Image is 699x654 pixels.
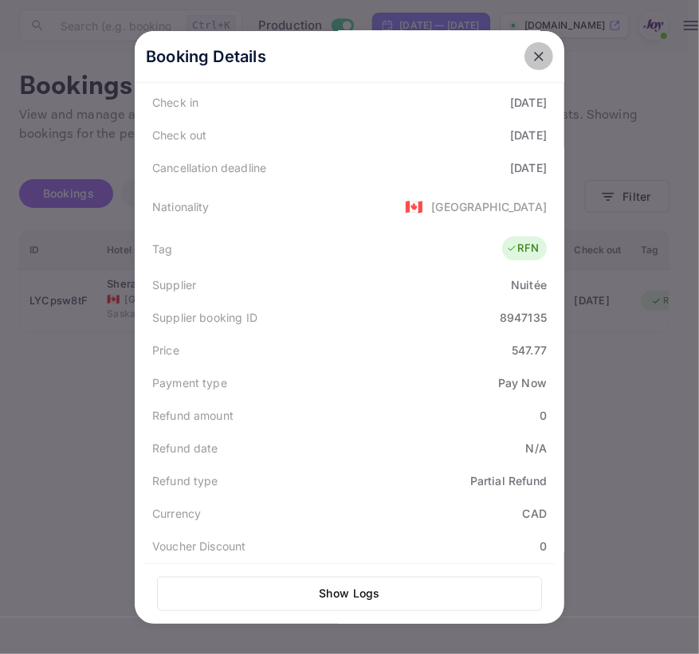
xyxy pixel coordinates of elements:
p: Booking Details [146,45,266,69]
div: Supplier [152,276,196,293]
div: Check out [152,127,206,143]
div: RFN [506,241,539,257]
button: close [524,42,553,71]
div: N/A [526,440,547,456]
div: Refund type [152,472,218,489]
div: [DATE] [510,159,547,176]
div: Tag [152,241,172,257]
div: Supplier booking ID [152,309,257,326]
div: Check in [152,94,198,111]
div: 547.77 [512,342,547,358]
div: Nuitée [511,276,547,293]
div: Cancellation deadline [152,159,266,176]
div: Pay Now [498,374,547,391]
div: Price [152,342,179,358]
div: [DATE] [510,127,547,143]
div: Nationality [152,198,210,215]
div: 0 [540,407,547,424]
div: Partial Refund [470,472,547,489]
div: [GEOGRAPHIC_DATA] [431,198,547,215]
div: CAD [523,505,547,522]
div: Currency [152,505,201,522]
div: Voucher Discount [152,538,245,554]
div: 0 [540,538,547,554]
div: 8947135 [500,309,547,326]
span: United States [405,192,423,221]
div: Refund amount [152,407,234,424]
button: Show Logs [157,577,542,611]
div: [DATE] [510,94,547,111]
div: Payment type [152,374,227,391]
div: Refund date [152,440,218,456]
